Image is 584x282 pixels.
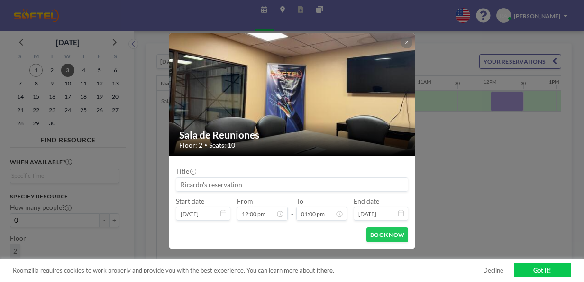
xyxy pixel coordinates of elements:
input: Ricardo's reservation [176,178,408,191]
span: Seats: 10 [209,141,235,149]
label: From [237,197,253,205]
label: Title [176,167,196,175]
img: 537.jpeg [169,2,416,187]
span: Floor: 2 [179,141,202,149]
a: here. [320,266,334,274]
label: Start date [176,197,204,205]
a: Got it! [514,263,571,277]
h2: Sala de Reuniones [179,129,406,141]
span: • [204,142,207,148]
a: Decline [483,266,503,274]
button: BOOK NOW [366,227,408,242]
span: - [291,200,293,218]
label: To [296,197,303,205]
label: End date [354,197,379,205]
span: Roomzilla requires cookies to work properly and provide you with the best experience. You can lea... [13,266,483,274]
